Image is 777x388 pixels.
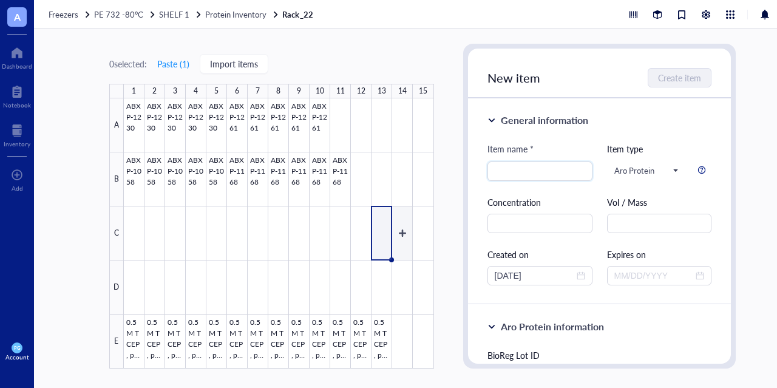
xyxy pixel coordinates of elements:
div: 4 [194,84,198,98]
div: 10 [316,84,324,98]
div: 8 [276,84,280,98]
div: Dashboard [2,63,32,70]
a: Notebook [3,82,31,109]
div: 11 [336,84,345,98]
div: BioReg Lot ID [487,349,712,362]
div: Account [5,353,29,361]
button: Import items [200,54,268,73]
div: Created on [487,248,592,261]
a: Freezers [49,9,92,20]
div: 7 [256,84,260,98]
a: Inventory [4,121,30,148]
div: General information [501,113,588,128]
div: 2 [152,84,157,98]
span: Import items [210,59,258,69]
div: 0 selected: [109,57,147,70]
div: Aro Protein information [501,319,604,334]
div: B [109,152,124,206]
a: SHELF 1Protein Inventory [159,9,280,20]
div: 9 [297,84,301,98]
button: Create item [648,68,711,87]
div: 14 [398,84,407,98]
span: Aro Protein [614,165,678,176]
span: Protein Inventory [205,9,266,20]
div: Vol / Mass [607,196,712,209]
div: 1 [132,84,136,98]
span: New item [487,69,540,86]
div: 6 [235,84,239,98]
div: 13 [378,84,386,98]
div: Add [12,185,23,192]
span: A [14,9,21,24]
div: Expires on [607,248,712,261]
button: Paste (1) [157,54,190,73]
div: Item name [487,142,534,155]
div: Inventory [4,140,30,148]
span: SHELF 1 [159,9,189,20]
span: Freezers [49,9,78,20]
input: MM/DD/YYYY [495,269,574,282]
span: PG [14,345,20,350]
div: 15 [419,84,427,98]
span: PE 732 -80°C [94,9,143,20]
a: Dashboard [2,43,32,70]
div: Notebook [3,101,31,109]
a: Rack_22 [282,9,315,20]
div: D [109,260,124,315]
div: 3 [173,84,177,98]
div: C [109,206,124,260]
div: A [109,98,124,152]
div: 5 [214,84,219,98]
div: Concentration [487,196,592,209]
div: Item type [607,142,712,155]
input: MM/DD/YYYY [614,269,694,282]
div: 12 [357,84,365,98]
div: E [109,315,124,369]
a: PE 732 -80°C [94,9,157,20]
